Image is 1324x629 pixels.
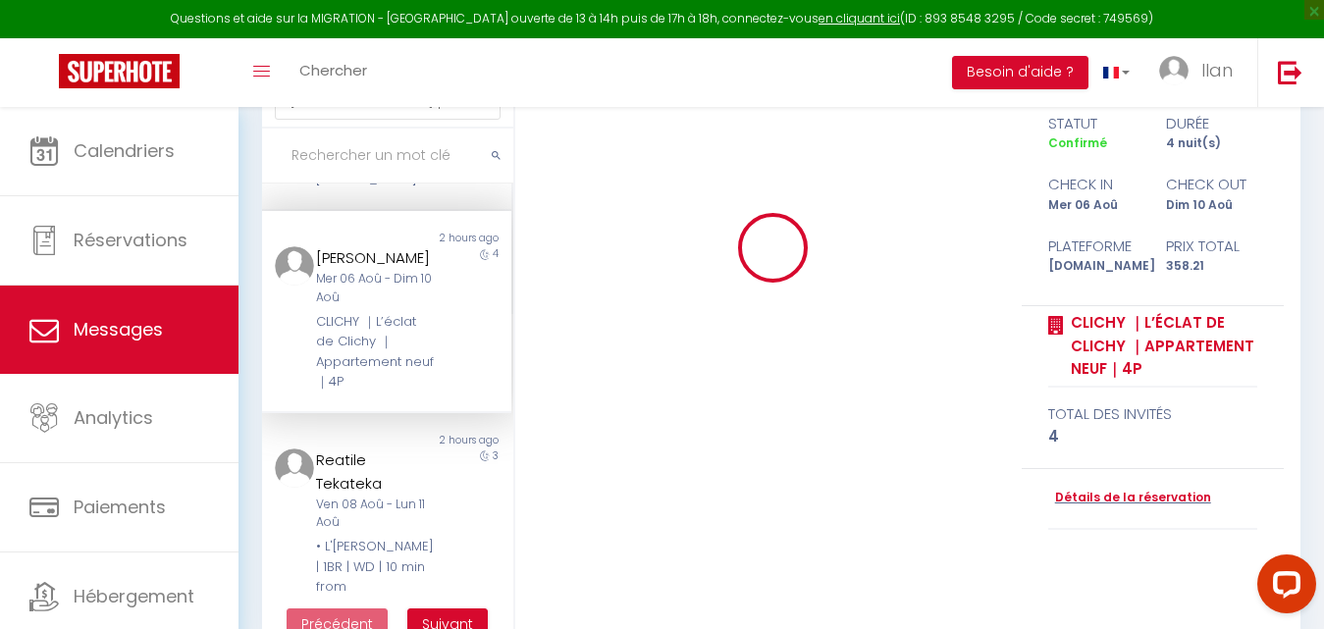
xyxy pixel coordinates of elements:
span: Paiements [74,495,166,519]
div: • L'[PERSON_NAME] | 1BR | WD | 10 min from [GEOGRAPHIC_DATA] [316,537,436,617]
div: [PERSON_NAME] [316,246,436,270]
div: Mer 06 Aoû - Dim 10 Aoû [316,270,436,307]
img: ... [1159,56,1189,85]
span: Hébergement [74,584,194,608]
div: 358.21 [1152,257,1270,276]
div: total des invités [1048,402,1257,426]
iframe: LiveChat chat widget [1242,547,1324,629]
div: 4 nuit(s) [1152,134,1270,153]
div: 4 [1048,425,1257,448]
div: check in [1035,173,1153,196]
div: [DOMAIN_NAME] [1035,257,1153,276]
span: Chercher [299,60,367,80]
div: 2 hours ago [387,433,511,448]
a: en cliquant ici [819,10,900,26]
div: durée [1152,112,1270,135]
span: Analytics [74,405,153,430]
span: Réservations [74,228,187,252]
a: ... Ilan [1144,38,1257,107]
div: Dim 10 Aoû [1152,196,1270,215]
span: Confirmé [1048,134,1107,151]
span: Messages [74,317,163,341]
div: Prix total [1152,235,1270,258]
div: statut [1035,112,1153,135]
span: Calendriers [74,138,175,163]
img: ... [275,448,314,488]
div: Plateforme [1035,235,1153,258]
div: check out [1152,173,1270,196]
div: 2 hours ago [387,231,511,246]
a: Chercher [285,38,382,107]
div: CLICHY ｜L’éclat de Clichy ｜Appartement neuf｜4P [316,312,436,393]
div: Mer 06 Aoû [1035,196,1153,215]
div: Ven 08 Aoû - Lun 11 Aoû [316,496,436,533]
a: CLICHY ｜L’éclat de Clichy ｜Appartement neuf｜4P [1064,311,1257,381]
span: 3 [493,448,499,463]
div: Reatile Tekateka [316,448,436,495]
img: ... [275,246,314,286]
span: 4 [493,246,499,261]
a: Détails de la réservation [1048,489,1211,507]
input: Rechercher un mot clé [262,129,513,183]
button: Besoin d'aide ? [952,56,1088,89]
span: Ilan [1201,58,1233,82]
img: Super Booking [59,54,180,88]
img: logout [1278,60,1302,84]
